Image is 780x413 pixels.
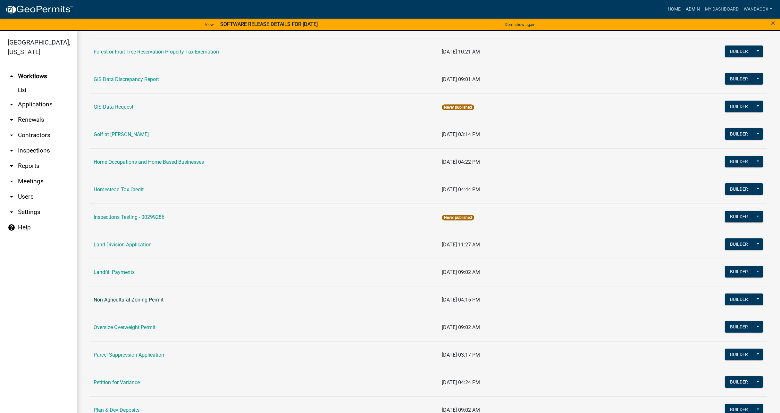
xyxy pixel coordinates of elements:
[725,293,753,305] button: Builder
[741,3,775,15] a: WandaCox
[725,128,753,140] button: Builder
[771,19,775,27] button: Close
[725,156,753,167] button: Builder
[8,116,15,124] i: arrow_drop_down
[442,352,480,358] span: [DATE] 03:17 PM
[442,242,480,248] span: [DATE] 11:27 AM
[94,104,133,110] a: GIS Data Request
[94,49,219,55] a: Forest or Fruit Tree Reservation Property Tax Exemption
[8,224,15,231] i: help
[220,21,318,27] strong: SOFTWARE RELEASE DETAILS FOR [DATE]
[94,159,204,165] a: Home Occupations and Home Based Businesses
[665,3,683,15] a: Home
[725,101,753,112] button: Builder
[94,379,140,385] a: Petition for Variance
[94,242,152,248] a: Land Division Application
[725,45,753,57] button: Builder
[725,349,753,360] button: Builder
[442,104,474,110] span: Never published
[8,178,15,185] i: arrow_drop_down
[94,297,164,303] a: Non-Agricultural Zoning Permit
[442,186,480,193] span: [DATE] 04:44 PM
[725,211,753,222] button: Builder
[442,379,480,385] span: [DATE] 04:24 PM
[702,3,741,15] a: My Dashboard
[683,3,702,15] a: Admin
[442,159,480,165] span: [DATE] 04:22 PM
[725,321,753,333] button: Builder
[725,183,753,195] button: Builder
[94,352,164,358] a: Parcel Suppression Application
[8,193,15,201] i: arrow_drop_down
[442,215,474,220] span: Never published
[442,297,480,303] span: [DATE] 04:15 PM
[771,19,775,28] span: ×
[8,131,15,139] i: arrow_drop_down
[725,266,753,277] button: Builder
[8,162,15,170] i: arrow_drop_down
[94,324,155,330] a: Oversize Overweight Permit
[8,208,15,216] i: arrow_drop_down
[8,147,15,154] i: arrow_drop_down
[442,49,480,55] span: [DATE] 10:21 AM
[94,214,164,220] a: Inspections Testing - 00299286
[442,324,480,330] span: [DATE] 09:02 AM
[94,407,139,413] a: Plan & Dev Deposits
[442,407,480,413] span: [DATE] 09:02 AM
[442,76,480,82] span: [DATE] 09:01 AM
[442,131,480,137] span: [DATE] 03:14 PM
[94,186,144,193] a: Homestead Tax Credit
[94,76,159,82] a: GIS Data Discrepancy Report
[94,131,149,137] a: Golf at [PERSON_NAME]
[8,101,15,108] i: arrow_drop_down
[8,72,15,80] i: arrow_drop_up
[94,269,135,275] a: Landfill Payments
[202,19,216,30] a: View
[725,238,753,250] button: Builder
[725,73,753,85] button: Builder
[502,19,538,30] button: Don't show again
[442,269,480,275] span: [DATE] 09:02 AM
[725,376,753,388] button: Builder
